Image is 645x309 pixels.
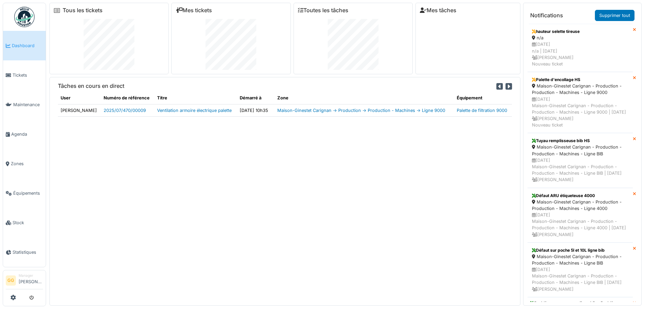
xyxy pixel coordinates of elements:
[532,41,628,67] div: [DATE] n/a | [DATE] [PERSON_NAME] Nouveau ticket
[530,12,563,19] h6: Notifications
[532,83,628,96] div: Maison-Ginestet Carignan - Production - Production - Machines - Ligne 9000
[157,108,232,113] a: Ventilation armoire électrique palette
[63,7,103,14] a: Tous les tickets
[3,208,46,237] a: Stock
[58,104,101,116] td: [PERSON_NAME]
[61,95,70,100] span: translation missing: fr.shared.user
[532,28,628,35] div: hauteur selette tireuse
[6,275,16,286] li: GG
[528,188,633,243] a: Défaut ARU étiqueteuse 4000 Maison-Ginestet Carignan - Production - Production - Machines - Ligne...
[11,160,43,167] span: Zones
[532,157,628,183] div: [DATE] Maison-Ginestet Carignan - Production - Production - Machines - Ligne BIB | [DATE] [PERSON...
[532,96,628,129] div: [DATE] Maison-Ginestet Carignan - Production - Production - Machines - Ligne 9000 | [DATE] [PERSO...
[532,77,628,83] div: Palette d'encollage HS
[532,35,628,41] div: n/a
[532,266,628,292] div: [DATE] Maison-Ginestet Carignan - Production - Production - Machines - Ligne BIB | [DATE] [PERSON...
[6,273,43,289] a: GG Manager[PERSON_NAME]
[277,108,445,113] a: Maison-Ginestet Carignan -> Production -> Production - Machines -> Ligne 9000
[420,7,456,14] a: Mes tâches
[454,92,512,104] th: Équipement
[13,72,43,78] span: Tickets
[528,133,633,188] a: Tuyau remplisseuse bib HS Maison-Ginestet Carignan - Production - Production - Machines - Ligne B...
[532,193,628,199] div: Défaut ARU étiqueteuse 4000
[3,149,46,178] a: Zones
[237,104,275,116] td: [DATE] 10h35
[237,92,275,104] th: Démarré à
[13,249,43,255] span: Statistiques
[154,92,237,104] th: Titre
[528,72,633,133] a: Palette d'encollage HS Maison-Ginestet Carignan - Production - Production - Machines - Ligne 9000...
[532,199,628,212] div: Maison-Ginestet Carignan - Production - Production - Machines - Ligne 4000
[19,273,43,288] li: [PERSON_NAME]
[58,83,124,89] h6: Tâches en cours en direct
[3,90,46,119] a: Maintenance
[176,7,212,14] a: Mes tickets
[275,92,454,104] th: Zone
[12,42,43,49] span: Dashboard
[13,101,43,108] span: Maintenance
[104,108,146,113] a: 2025/07/470/00009
[528,24,633,72] a: hauteur selette tireuse n/a [DATE]n/a | [DATE] [PERSON_NAME]Nouveau ticket
[14,7,35,27] img: Badge_color-CXgf-gQk.svg
[101,92,154,104] th: Numéro de référence
[19,273,43,278] div: Manager
[532,212,628,238] div: [DATE] Maison-Ginestet Carignan - Production - Production - Machines - Ligne 4000 | [DATE] [PERSO...
[3,178,46,208] a: Équipements
[528,243,633,297] a: Défaut sur poche 5l et 10L ligne bib Maison-Ginestet Carignan - Production - Production - Machine...
[532,144,628,157] div: Maison-Ginestet Carignan - Production - Production - Machines - Ligne BIB
[3,31,46,60] a: Dashboard
[3,60,46,90] a: Tickets
[532,138,628,144] div: Tuyau remplisseuse bib HS
[595,10,635,21] a: Supprimer tout
[13,219,43,226] span: Stock
[532,253,628,266] div: Maison-Ginestet Carignan - Production - Production - Machines - Ligne BIB
[3,237,46,267] a: Statistiques
[11,131,43,137] span: Agenda
[298,7,348,14] a: Toutes les tâches
[457,108,507,113] a: Palette de filtration 9000
[13,190,43,196] span: Équipements
[3,119,46,149] a: Agenda
[532,247,628,253] div: Défaut sur poche 5l et 10L ligne bib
